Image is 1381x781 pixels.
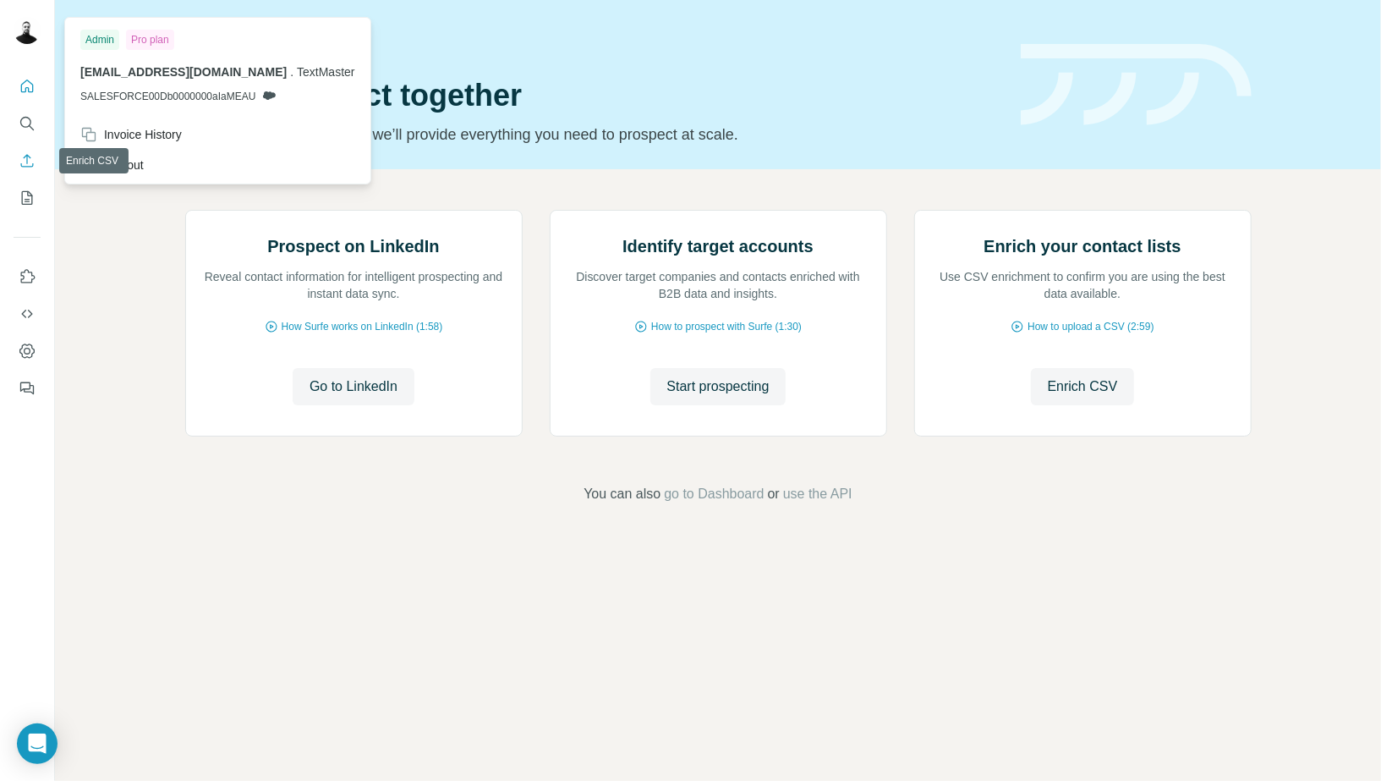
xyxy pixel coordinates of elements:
[622,234,814,258] h2: Identify target accounts
[185,31,1000,48] div: Quick start
[1048,377,1118,397] span: Enrich CSV
[14,146,41,176] button: Enrich CSV
[768,484,780,504] span: or
[932,268,1234,302] p: Use CSV enrichment to confirm you are using the best data available.
[14,336,41,366] button: Dashboard
[185,79,1000,113] h1: Let’s prospect together
[14,71,41,102] button: Quick start
[80,65,287,79] span: [EMAIL_ADDRESS][DOMAIN_NAME]
[203,268,505,302] p: Reveal contact information for intelligent prospecting and instant data sync.
[80,157,144,173] div: Log out
[567,268,869,302] p: Discover target companies and contacts enriched with B2B data and insights.
[267,234,439,258] h2: Prospect on LinkedIn
[1028,319,1154,334] span: How to upload a CSV (2:59)
[14,261,41,292] button: Use Surfe on LinkedIn
[651,319,802,334] span: How to prospect with Surfe (1:30)
[667,377,770,397] span: Start prospecting
[290,65,293,79] span: .
[310,377,397,397] span: Go to LinkedIn
[80,30,119,50] div: Admin
[126,30,174,50] div: Pro plan
[14,183,41,213] button: My lists
[80,89,255,104] span: SALESFORCE00Db0000000aIaMEAU
[14,108,41,139] button: Search
[185,123,1000,146] p: Pick your starting point and we’ll provide everything you need to prospect at scale.
[282,319,443,334] span: How Surfe works on LinkedIn (1:58)
[584,484,660,504] span: You can also
[14,17,41,44] img: Avatar
[1021,44,1252,126] img: banner
[80,126,182,143] div: Invoice History
[984,234,1181,258] h2: Enrich your contact lists
[783,484,852,504] button: use the API
[1031,368,1135,405] button: Enrich CSV
[650,368,786,405] button: Start prospecting
[17,723,58,764] div: Open Intercom Messenger
[14,373,41,404] button: Feedback
[297,65,354,79] span: TextMaster
[293,368,414,405] button: Go to LinkedIn
[664,484,764,504] button: go to Dashboard
[14,299,41,329] button: Use Surfe API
